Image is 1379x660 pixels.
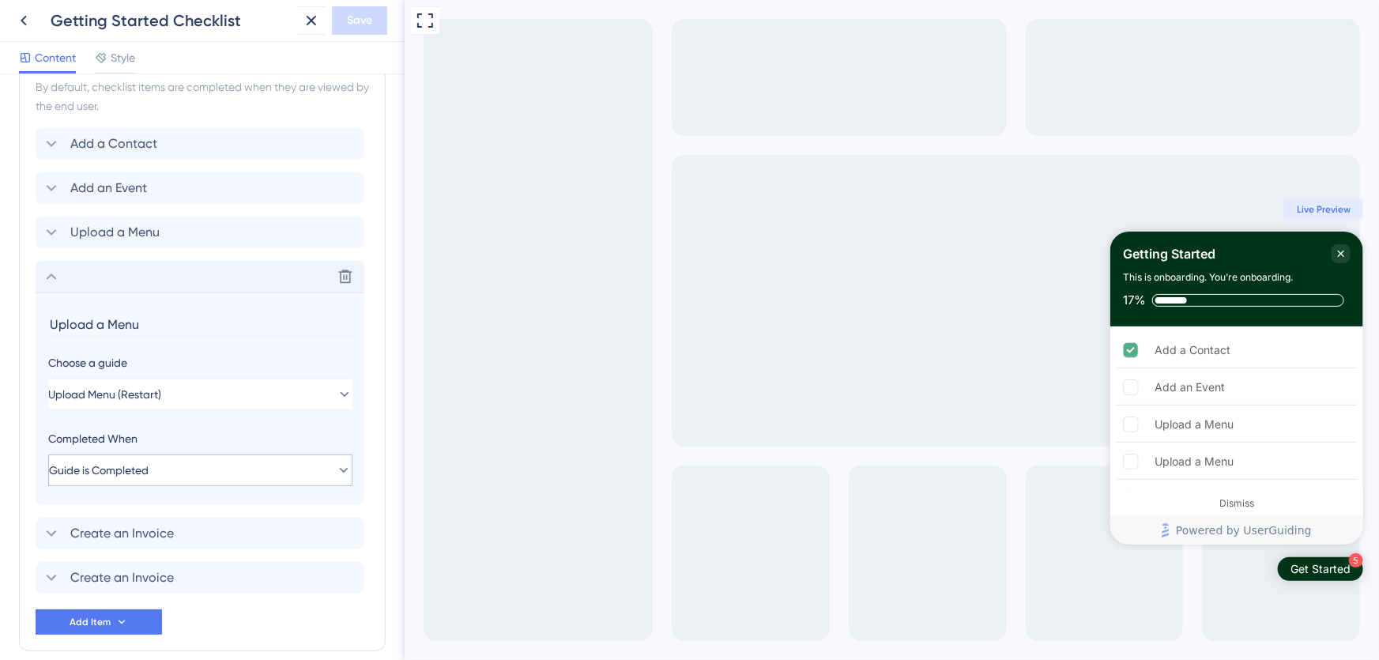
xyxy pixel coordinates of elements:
[718,270,888,285] div: This is onboarding. You’re onboarding.
[36,609,162,635] button: Add Item
[49,461,149,480] span: Guide is Completed
[706,326,959,515] div: Checklist items
[750,489,841,508] div: Create an Invoice
[111,48,135,67] span: Style
[873,557,959,581] div: Open Get Started checklist, remaining modules: 5
[70,134,157,153] span: Add a Contact
[70,568,174,587] span: Create an Invoice
[927,244,946,263] div: Close Checklist
[48,454,352,486] button: Guide is Completed
[712,444,952,480] div: Upload a Menu is incomplete.
[750,378,820,397] div: Add an Event
[347,11,372,30] span: Save
[70,179,147,198] span: Add an Event
[706,516,959,545] div: Footer
[750,452,829,471] div: Upload a Menu
[48,385,161,404] span: Upload Menu (Restart)
[48,429,352,448] div: Completed When
[70,524,174,543] span: Create an Invoice
[332,6,387,35] button: Save
[36,58,369,115] div: Guides should be in the same container with the checklist. By default, checklist items are comple...
[48,353,352,372] div: Choose a guide
[712,333,952,368] div: Add a Contact is complete.
[815,497,850,510] div: Dismiss
[886,562,946,577] div: Get Started
[35,48,76,67] span: Content
[892,203,946,216] span: Live Preview
[70,616,111,628] span: Add Item
[48,312,355,337] input: Header
[718,244,811,263] div: Getting Started
[70,223,160,242] span: Upload a Menu
[750,415,829,434] div: Upload a Menu
[944,553,959,568] div: 5
[712,407,952,443] div: Upload a Menu is incomplete.
[718,293,741,307] div: 17%
[750,341,826,360] div: Add a Contact
[771,521,907,540] span: Powered by UserGuiding
[718,293,946,307] div: Checklist progress: 17%
[706,232,959,545] div: Checklist Container
[712,370,952,405] div: Add an Event is incomplete.
[48,379,352,410] button: Upload Menu (Restart)
[712,481,952,517] div: Create an Invoice is incomplete.
[51,9,291,32] div: Getting Started Checklist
